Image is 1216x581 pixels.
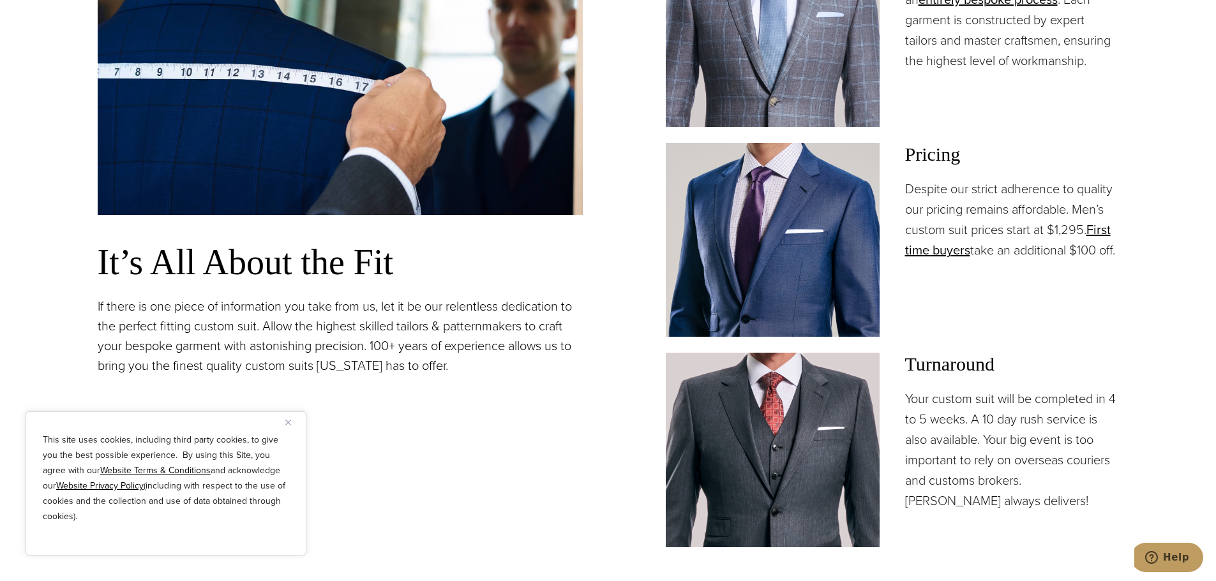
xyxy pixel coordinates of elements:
a: Website Terms & Conditions [100,464,211,477]
a: First time buyers [905,220,1111,260]
p: This site uses cookies, including third party cookies, to give you the best possible experience. ... [43,432,289,524]
p: If there is one piece of information you take from us, let it be our relentless dedication to the... [98,297,583,376]
p: Despite our strict adherence to quality our pricing remains affordable. Men’s custom suit prices ... [905,179,1119,260]
h3: Turnaround [905,353,1119,376]
iframe: Opens a widget where you can chat to one of our agents [1134,543,1203,575]
a: Website Privacy Policy [56,479,144,492]
img: Close [285,420,291,425]
p: Your custom suit will be completed in 4 to 5 weeks. A 10 day rush service is also available. Your... [905,388,1119,511]
img: Client in blue solid custom made suit with white shirt and navy tie. Fabric by Scabal. [666,143,880,337]
button: Close [285,415,301,430]
img: Client in vested charcoal bespoke suit with white shirt and red patterned tie. [666,353,880,547]
h3: Pricing [905,143,1119,166]
h3: It’s All About the Fit [98,240,583,284]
